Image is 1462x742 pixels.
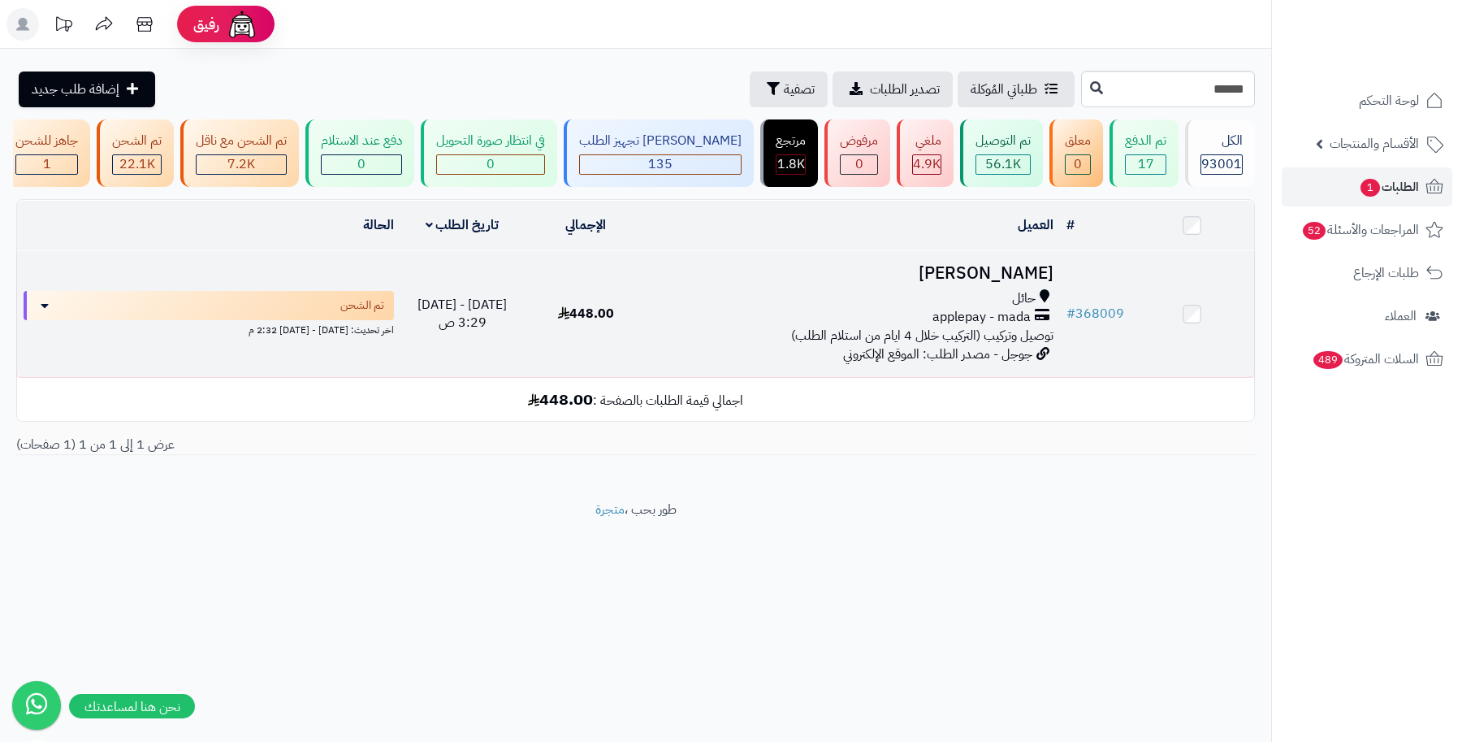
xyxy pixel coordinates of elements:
a: الطلبات1 [1282,167,1452,206]
div: 0 [437,155,544,174]
a: # [1066,215,1075,235]
div: تم الشحن مع ناقل [196,132,287,150]
a: تحديثات المنصة [43,8,84,45]
a: طلبات الإرجاع [1282,254,1452,293]
span: حائل [1012,289,1036,308]
a: الحالة [363,215,394,235]
div: 7223 [197,155,286,174]
span: توصيل وتركيب (التركيب خلال 4 ايام من استلام الطلب) [791,326,1053,345]
div: 0 [841,155,877,174]
a: تصدير الطلبات [833,72,953,107]
div: جاهز للشحن [15,132,78,150]
a: مرتجع 1.8K [757,119,821,187]
div: 22148 [113,155,161,174]
span: 56.1K [985,154,1021,174]
span: 1 [1360,179,1380,197]
span: الطلبات [1359,176,1419,198]
span: 52 [1303,222,1326,240]
span: تم الشحن [340,297,384,314]
span: 0 [487,154,495,174]
span: المراجعات والأسئلة [1301,219,1419,241]
div: الكل [1200,132,1243,150]
button: تصفية [750,72,828,107]
span: طلباتي المُوكلة [971,80,1037,99]
a: تم الشحن 22.1K [93,119,177,187]
div: 135 [580,155,741,174]
span: تصفية [784,80,815,99]
div: ملغي [912,132,941,150]
span: 489 [1313,351,1343,369]
div: معلق [1065,132,1091,150]
span: 0 [1074,154,1082,174]
div: 4923 [913,155,941,174]
div: عرض 1 إلى 1 من 1 (1 صفحات) [4,436,636,454]
span: 17 [1138,154,1154,174]
div: مرفوض [840,132,878,150]
a: تم الدفع 17 [1106,119,1182,187]
div: 1765 [776,155,805,174]
span: 1 [43,154,51,174]
span: رفيق [193,15,219,34]
div: في انتظار صورة التحويل [436,132,545,150]
a: معلق 0 [1046,119,1106,187]
div: [PERSON_NAME] تجهيز الطلب [579,132,742,150]
a: الإجمالي [565,215,606,235]
span: 0 [357,154,365,174]
span: الأقسام والمنتجات [1330,132,1419,155]
span: جوجل - مصدر الطلب: الموقع الإلكتروني [843,345,1032,364]
div: 1 [16,155,77,174]
a: #368009 [1066,304,1124,323]
span: 4.9K [913,154,941,174]
div: اخر تحديث: [DATE] - [DATE] 2:32 م [24,320,394,337]
div: 0 [322,155,401,174]
span: applepay - mada [932,308,1031,327]
div: 56082 [976,155,1030,174]
div: مرتجع [776,132,806,150]
div: دفع عند الاستلام [321,132,402,150]
td: اجمالي قيمة الطلبات بالصفحة : [17,378,1254,421]
a: تم التوصيل 56.1K [957,119,1046,187]
span: 0 [855,154,863,174]
a: مرفوض 0 [821,119,893,187]
span: 7.2K [227,154,255,174]
a: العميل [1018,215,1053,235]
span: 135 [648,154,673,174]
div: 0 [1066,155,1090,174]
a: في انتظار صورة التحويل 0 [417,119,560,187]
span: 1.8K [777,154,805,174]
a: السلات المتروكة489 [1282,340,1452,379]
a: متجرة [595,500,625,519]
div: تم التوصيل [975,132,1031,150]
span: طلبات الإرجاع [1353,262,1419,284]
a: دفع عند الاستلام 0 [302,119,417,187]
div: 17 [1126,155,1166,174]
a: المراجعات والأسئلة52 [1282,210,1452,250]
b: 448.00 [528,387,593,411]
a: العملاء [1282,297,1452,336]
div: تم الدفع [1125,132,1166,150]
span: لوحة التحكم [1359,89,1419,112]
a: الكل93001 [1182,119,1258,187]
a: طلباتي المُوكلة [958,72,1075,107]
span: العملاء [1385,305,1417,328]
a: إضافة طلب جديد [19,72,155,107]
a: [PERSON_NAME] تجهيز الطلب 135 [560,119,757,187]
span: 93001 [1201,154,1242,174]
a: ملغي 4.9K [893,119,957,187]
a: لوحة التحكم [1282,81,1452,120]
span: السلات المتروكة [1312,348,1419,371]
img: ai-face.png [226,8,258,41]
span: إضافة طلب جديد [32,80,119,99]
span: [DATE] - [DATE] 3:29 ص [417,295,507,333]
span: # [1066,304,1075,323]
h3: [PERSON_NAME] [655,264,1053,283]
div: تم الشحن [112,132,162,150]
span: 448.00 [558,304,614,323]
span: تصدير الطلبات [870,80,940,99]
a: تم الشحن مع ناقل 7.2K [177,119,302,187]
span: 22.1K [119,154,155,174]
a: تاريخ الطلب [426,215,500,235]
